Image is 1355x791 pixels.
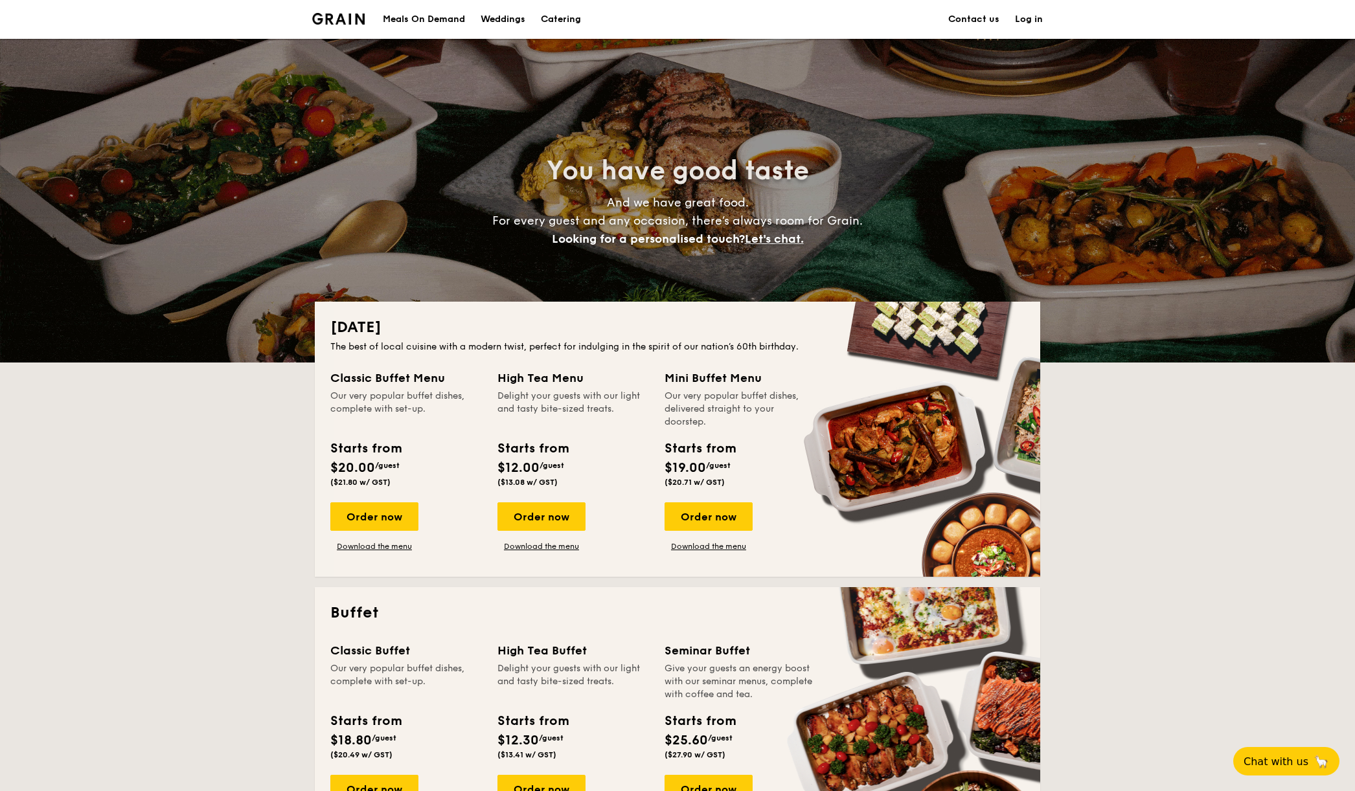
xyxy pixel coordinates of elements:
div: Our very popular buffet dishes, complete with set-up. [330,390,482,429]
span: $12.00 [497,460,540,476]
div: Our very popular buffet dishes, delivered straight to your doorstep. [665,390,816,429]
span: ($20.71 w/ GST) [665,478,725,487]
div: Starts from [497,711,568,731]
div: Starts from [665,711,735,731]
div: Seminar Buffet [665,641,816,660]
div: Give your guests an energy boost with our seminar menus, complete with coffee and tea. [665,662,816,701]
span: /guest [539,733,564,742]
div: Order now [330,502,418,531]
span: Let's chat. [745,232,804,246]
div: Order now [665,502,753,531]
span: $25.60 [665,733,708,748]
span: $12.30 [497,733,539,748]
span: $19.00 [665,460,706,476]
span: /guest [372,733,396,742]
div: High Tea Buffet [497,641,649,660]
span: $20.00 [330,460,375,476]
div: Mini Buffet Menu [665,369,816,387]
a: Logotype [312,13,365,25]
span: $18.80 [330,733,372,748]
span: ($21.80 w/ GST) [330,478,391,487]
div: Order now [497,502,586,531]
a: Download the menu [330,541,418,551]
div: Classic Buffet [330,641,482,660]
div: Starts from [330,711,401,731]
a: Download the menu [665,541,753,551]
div: Our very popular buffet dishes, complete with set-up. [330,662,482,701]
div: Classic Buffet Menu [330,369,482,387]
span: Chat with us [1244,755,1308,768]
h2: [DATE] [330,317,1025,338]
span: ($20.49 w/ GST) [330,750,393,759]
div: High Tea Menu [497,369,649,387]
a: Download the menu [497,541,586,551]
span: 🦙 [1314,754,1329,769]
button: Chat with us🦙 [1233,747,1339,775]
div: Starts from [665,439,735,458]
span: ($13.08 w/ GST) [497,478,558,487]
div: Delight your guests with our light and tasty bite-sized treats. [497,390,649,429]
span: /guest [708,733,733,742]
span: ($13.41 w/ GST) [497,750,556,759]
div: Delight your guests with our light and tasty bite-sized treats. [497,662,649,701]
div: The best of local cuisine with a modern twist, perfect for indulging in the spirit of our nation’... [330,340,1025,353]
img: Grain [312,13,365,25]
span: ($27.90 w/ GST) [665,750,725,759]
div: Starts from [497,439,568,458]
span: /guest [375,461,400,470]
span: /guest [540,461,564,470]
span: /guest [706,461,731,470]
h2: Buffet [330,603,1025,623]
div: Starts from [330,439,401,458]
